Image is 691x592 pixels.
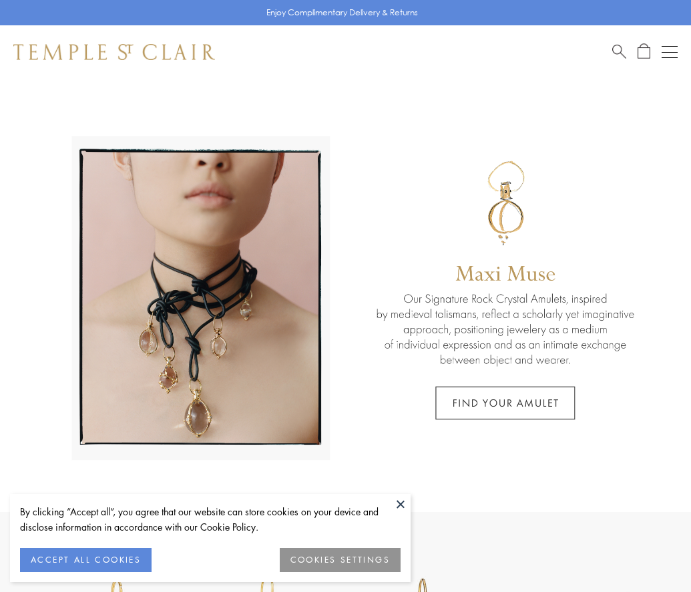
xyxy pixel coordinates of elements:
img: Temple St. Clair [13,44,215,60]
button: COOKIES SETTINGS [280,548,401,572]
a: Open Shopping Bag [638,43,650,60]
a: Search [612,43,626,60]
p: Enjoy Complimentary Delivery & Returns [266,6,418,19]
button: ACCEPT ALL COOKIES [20,548,152,572]
button: Open navigation [662,44,678,60]
div: By clicking “Accept all”, you agree that our website can store cookies on your device and disclos... [20,504,401,535]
